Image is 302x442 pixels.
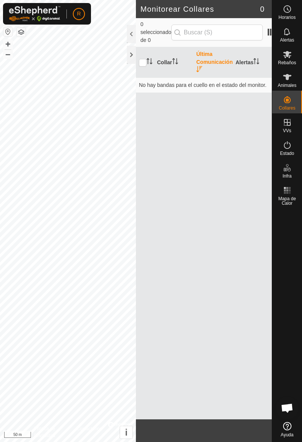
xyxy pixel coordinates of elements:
a: Política de Privacidad [34,425,68,439]
div: Chat abierto [276,397,299,419]
th: Collar [154,47,193,78]
span: Ayuda [281,433,294,437]
span: Collares [279,106,295,110]
p-sorticon: Activar para ordenar [146,59,153,65]
a: Ayuda [272,419,302,440]
span: R [77,10,81,18]
span: Rebaños [278,60,296,65]
p-sorticon: Activar para ordenar [253,59,259,65]
th: Alertas [233,47,272,78]
span: Alertas [280,38,294,42]
span: 0 seleccionado de 0 [140,20,171,44]
span: Horarios [279,15,296,20]
span: i [125,427,128,437]
button: i [120,426,133,439]
span: Estado [280,151,294,156]
span: 0 [260,3,264,15]
span: Infra [282,174,291,178]
td: No hay bandas para el cuello en el estado del monitor. [136,77,272,93]
h2: Monitorear Collares [140,5,260,14]
button: + [3,40,12,49]
img: Logo Gallagher [9,6,60,22]
button: Restablecer Mapa [3,27,12,36]
a: Contáctenos [77,425,102,439]
th: Última Comunicación [193,47,233,78]
span: VVs [283,128,291,133]
input: Buscar (S) [171,25,263,40]
p-sorticon: Activar para ordenar [196,67,202,73]
button: – [3,49,12,59]
button: Capas del Mapa [17,28,26,37]
p-sorticon: Activar para ordenar [172,59,178,65]
span: Animales [278,83,296,88]
span: Mapa de Calor [274,196,300,206]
